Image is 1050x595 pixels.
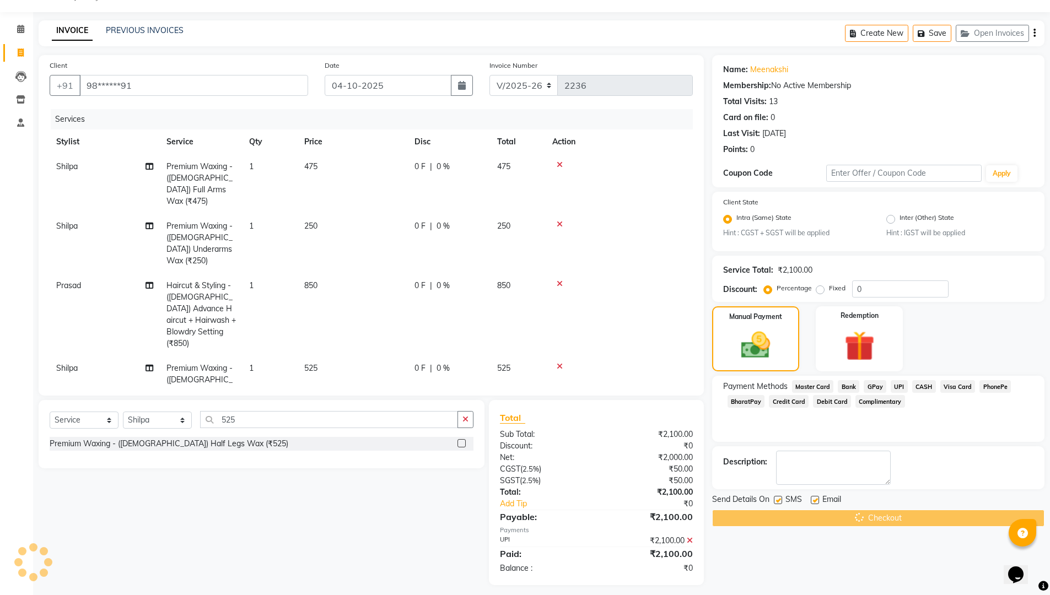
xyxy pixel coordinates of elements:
[492,547,596,560] div: Paid:
[437,161,450,172] span: 0 %
[723,80,1033,91] div: No Active Membership
[723,264,773,276] div: Service Total:
[596,547,701,560] div: ₹2,100.00
[497,221,510,231] span: 250
[200,411,458,428] input: Search or Scan
[492,510,596,523] div: Payable:
[243,129,298,154] th: Qty
[497,280,510,290] span: 850
[723,284,757,295] div: Discount:
[956,25,1029,42] button: Open Invoices
[596,463,701,475] div: ₹50.00
[826,165,982,182] input: Enter Offer / Coupon Code
[414,220,426,232] span: 0 F
[414,161,426,172] span: 0 F
[500,475,520,485] span: SGST
[728,395,765,408] span: BharatPay
[492,440,596,452] div: Discount:
[430,363,432,374] span: |
[408,129,491,154] th: Disc
[891,380,908,393] span: UPI
[979,380,1011,393] span: PhonePe
[723,128,760,139] div: Last Visit:
[492,562,596,574] div: Balance :
[500,412,525,424] span: Total
[913,25,951,42] button: Save
[855,395,905,408] span: Complimentary
[864,380,886,393] span: GPay
[500,464,520,474] span: CGST
[491,129,546,154] th: Total
[723,80,771,91] div: Membership:
[750,64,788,75] a: Meenakshi
[56,280,81,290] span: Prasad
[596,452,701,463] div: ₹2,000.00
[249,363,254,373] span: 1
[414,363,426,374] span: 0 F
[940,380,976,393] span: Visa Card
[845,25,908,42] button: Create New
[437,280,450,291] span: 0 %
[304,280,317,290] span: 850
[304,363,317,373] span: 525
[596,535,701,547] div: ₹2,100.00
[56,363,78,373] span: Shilpa
[56,221,78,231] span: Shilpa
[723,228,870,238] small: Hint : CGST + SGST will be applied
[492,498,613,510] a: Add Tip
[497,363,510,373] span: 525
[900,213,954,226] label: Inter (Other) State
[492,535,596,547] div: UPI
[723,64,748,75] div: Name:
[596,486,701,498] div: ₹2,100.00
[249,161,254,171] span: 1
[437,220,450,232] span: 0 %
[723,144,748,155] div: Points:
[492,429,596,440] div: Sub Total:
[492,463,596,475] div: ( )
[838,380,859,393] span: Bank
[492,452,596,463] div: Net:
[52,21,93,41] a: INVOICE
[596,562,701,574] div: ₹0
[489,61,537,71] label: Invoice Number
[792,380,834,393] span: Master Card
[769,96,778,107] div: 13
[166,363,233,408] span: Premium Waxing - ([DEMOGRAPHIC_DATA]) Half Legs Wax (₹525)
[829,283,846,293] label: Fixed
[986,165,1017,182] button: Apply
[736,213,791,226] label: Intra (Same) State
[732,328,779,362] img: _cash.svg
[523,464,539,473] span: 2.5%
[723,456,767,468] div: Description:
[546,129,693,154] th: Action
[497,161,510,171] span: 475
[50,129,160,154] th: Stylist
[712,494,769,507] span: Send Details On
[813,395,851,408] span: Debit Card
[522,476,539,485] span: 2.5%
[729,312,782,322] label: Manual Payment
[492,475,596,486] div: ( )
[414,280,426,291] span: 0 F
[249,221,254,231] span: 1
[166,221,233,266] span: Premium Waxing - ([DEMOGRAPHIC_DATA]) Underarms Wax (₹250)
[500,526,692,535] div: Payments
[298,129,408,154] th: Price
[777,283,812,293] label: Percentage
[785,494,802,507] span: SMS
[723,381,788,392] span: Payment Methods
[841,311,879,321] label: Redemption
[723,112,768,123] div: Card on file:
[912,380,936,393] span: CASH
[822,494,841,507] span: Email
[769,395,809,408] span: Credit Card
[614,498,701,510] div: ₹0
[50,438,288,450] div: Premium Waxing - ([DEMOGRAPHIC_DATA]) Half Legs Wax (₹525)
[835,327,884,365] img: _gift.svg
[723,167,827,179] div: Coupon Code
[166,161,233,206] span: Premium Waxing - ([DEMOGRAPHIC_DATA]) Full Arms Wax (₹475)
[50,75,80,96] button: +91
[750,144,755,155] div: 0
[596,475,701,486] div: ₹50.00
